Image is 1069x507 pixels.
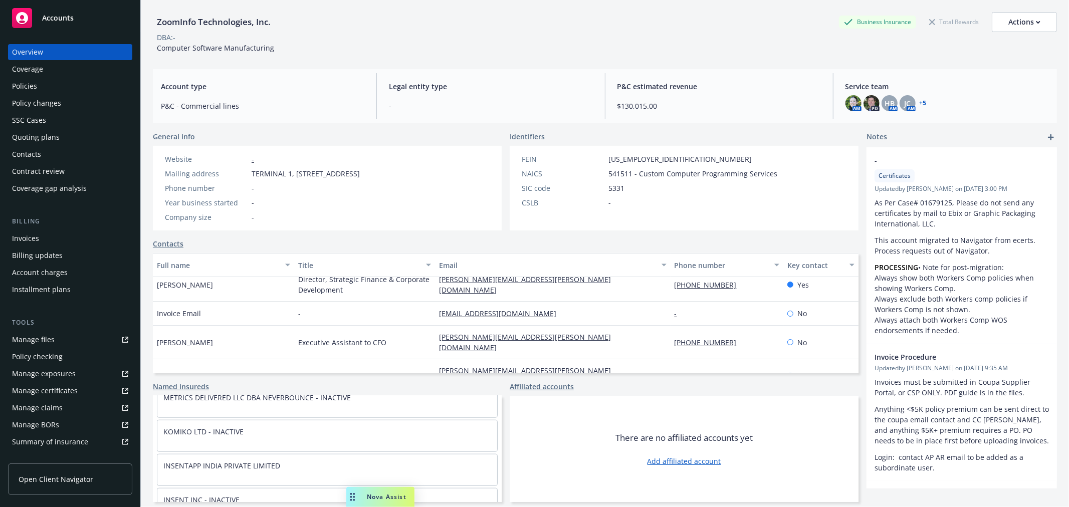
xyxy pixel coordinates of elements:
span: $130,015.00 [617,101,821,111]
span: [PERSON_NAME] [157,280,213,290]
a: Manage BORs [8,417,132,433]
a: [EMAIL_ADDRESS][DOMAIN_NAME] [439,309,564,318]
button: Title [294,253,436,277]
span: Yes [797,280,809,290]
button: Key contact [783,253,859,277]
div: Key contact [787,260,843,271]
div: ZoomInfo Technologies, Inc. [153,16,275,29]
a: INSENTAPP INDIA PRIVATE LIMITED [163,461,280,470]
a: Quoting plans [8,129,132,145]
a: KOMIKO LTD - INACTIVE [163,427,244,436]
div: CSLB [522,197,604,208]
div: FEIN [522,154,604,164]
p: Invoices must be submitted in Coupa Supplier Portal, or CSP ONLY. PDF guide is in the files. [875,377,1049,398]
img: photo [845,95,862,111]
div: SSC Cases [12,112,46,128]
a: Manage files [8,332,132,348]
a: Manage exposures [8,366,132,382]
div: Email [439,260,655,271]
span: Accounts [42,14,74,22]
a: - [675,309,685,318]
span: No [797,308,807,319]
div: Contacts [12,146,41,162]
a: Contract review [8,163,132,179]
div: Total Rewards [924,16,984,28]
span: Certificates [879,171,911,180]
button: Phone number [671,253,783,277]
a: Manage certificates [8,383,132,399]
div: Billing updates [12,247,63,264]
a: Coverage gap analysis [8,180,132,196]
a: Installment plans [8,282,132,298]
span: [US_EMPLOYER_IDENTIFICATION_NUMBER] [608,154,752,164]
a: Invoices [8,230,132,246]
div: Phone number [165,183,248,193]
p: • Note for post-migration: [875,262,1049,273]
p: Anything <$5K policy premium can be sent direct to the coupa email contact and CC [PERSON_NAME], ... [875,404,1049,446]
li: Always attach both Workers Comp WOS endorsements if needed. [875,315,1049,336]
button: Email [435,253,670,277]
div: Policy checking [12,349,63,365]
div: DBA: - [157,32,175,43]
span: [PERSON_NAME] [157,371,213,381]
div: -CertificatesUpdatedby [PERSON_NAME] on [DATE] 3:00 PMAs Per Case# 01679125, Please do not send a... [867,147,1057,344]
div: Invoice ProcedureUpdatedby [PERSON_NAME] on [DATE] 9:35 AMInvoices must be submitted in Coupa Sup... [867,344,1057,481]
div: Actions [1008,13,1040,32]
a: SSC Cases [8,112,132,128]
li: Always exclude both Workers comp policies if Workers Comp is not shown. [875,294,1049,315]
a: add [1045,131,1057,143]
div: Mailing address [165,168,248,179]
span: - [389,101,592,111]
a: Named insureds [153,381,209,392]
div: Drag to move [346,487,359,507]
p: As Per Case# 01679125, Please do not send any certificates by mail to Ebix or Graphic Packaging I... [875,197,1049,229]
a: Account charges [8,265,132,281]
a: Policy checking [8,349,132,365]
span: No [797,371,807,381]
div: Manage BORs [12,417,59,433]
div: Contract review [12,163,65,179]
div: Quoting plans [12,129,60,145]
a: Manage claims [8,400,132,416]
a: INSENT INC - INACTIVE [163,495,240,504]
span: - [298,308,301,319]
div: Business Insurance [839,16,916,28]
span: There are no affiliated accounts yet [615,432,753,444]
span: 541511 - Custom Computer Programming Services [608,168,777,179]
div: Company size [165,212,248,222]
a: Summary of insurance [8,434,132,450]
a: [PERSON_NAME][EMAIL_ADDRESS][PERSON_NAME][DOMAIN_NAME] [439,332,611,352]
a: [PHONE_NUMBER] [675,280,745,290]
div: Overview [12,44,43,60]
p: Login: contact AP AR email to be added as a subordinate user. [875,452,1049,473]
div: Manage claims [12,400,63,416]
div: Manage files [12,332,55,348]
span: P&C - Commercial lines [161,101,364,111]
div: Coverage [12,61,43,77]
div: Policies [12,78,37,94]
a: [PERSON_NAME][EMAIL_ADDRESS][PERSON_NAME][DOMAIN_NAME] [439,366,611,386]
span: Director, Strategic Finance & Corporate Development [298,274,432,295]
div: Tools [8,318,132,328]
div: Installment plans [12,282,71,298]
span: 5331 [608,183,624,193]
a: Policies [8,78,132,94]
a: +5 [920,100,927,106]
a: [PHONE_NUMBER] [675,371,745,381]
div: SIC code [522,183,604,193]
span: Updated by [PERSON_NAME] on [DATE] 9:35 AM [875,364,1049,373]
span: JC [904,98,911,109]
a: - [252,154,254,164]
span: Open Client Navigator [19,474,93,484]
span: - [252,183,254,193]
span: P&C estimated revenue [617,81,821,92]
span: - [875,155,1023,166]
span: Identifiers [510,131,545,142]
p: This account migrated to Navigator from ecerts. Process requests out of Navigator. [875,235,1049,256]
span: - [608,197,611,208]
div: Full name [157,260,279,271]
div: Manage certificates [12,383,78,399]
span: Account type [161,81,364,92]
strong: PROCESSING [875,263,918,272]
